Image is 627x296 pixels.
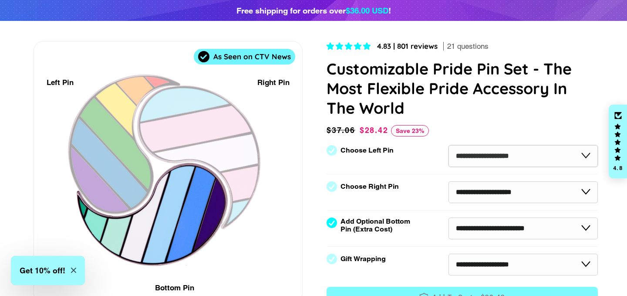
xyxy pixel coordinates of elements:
div: Right Pin [257,77,290,88]
div: Click to open Judge.me floating reviews tab [609,105,627,179]
label: Choose Left Pin [340,146,394,154]
div: Free shipping for orders over ! [236,4,391,17]
div: 4.8 [613,165,623,171]
div: Bottom Pin [155,282,194,294]
span: Save 23% [391,125,429,136]
label: Add Optional Bottom Pin (Extra Cost) [340,218,414,233]
h1: Customizable Pride Pin Set - The Most Flexible Pride Accessory In The World [327,59,598,118]
span: $37.06 [327,124,357,136]
label: Gift Wrapping [340,255,386,263]
span: $28.42 [360,126,388,135]
label: Choose Right Pin [340,183,399,191]
span: 21 questions [447,41,489,52]
span: 4.83 | 801 reviews [377,41,438,51]
span: $36.00 USD [346,6,388,15]
div: Left Pin [47,77,74,88]
span: 4.83 stars [327,42,373,51]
